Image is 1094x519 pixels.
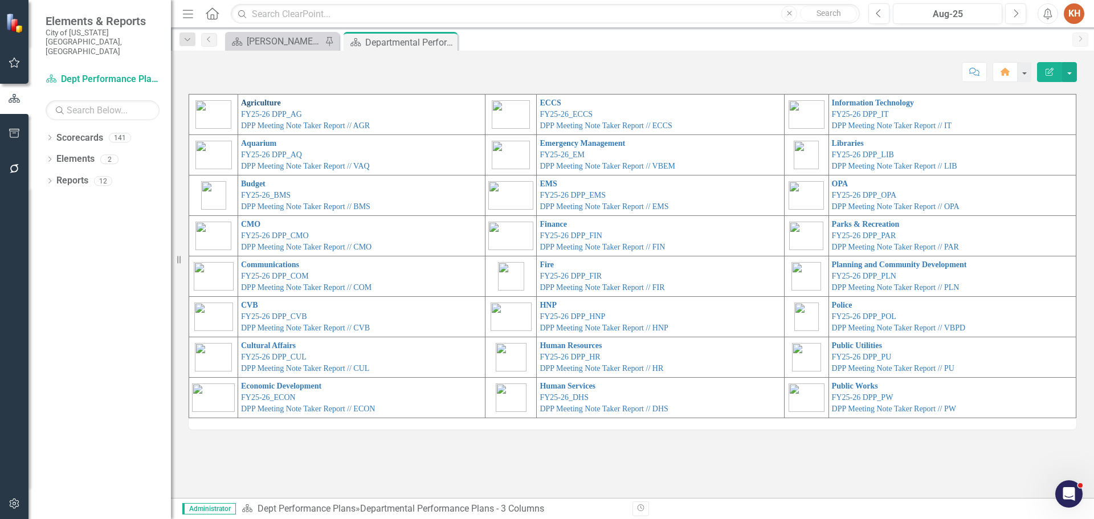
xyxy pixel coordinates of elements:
a: DPP Meeting Note Taker Report // ECON [241,404,375,413]
img: Housing%20&%20Neighborhood%20Preservation.png [491,303,532,331]
img: Finance.png [488,222,533,250]
span: Elements & Reports [46,14,160,28]
a: Elements [56,153,95,166]
a: DPP Meeting Note Taker Report // VBEM [540,162,675,170]
a: CMO [241,220,260,228]
a: DPP Meeting Note Taker Report // HNP [540,324,668,332]
a: Budget [241,179,266,188]
a: DPP Meeting Note Taker Report // LIB [832,162,957,170]
a: DPP Meeting Note Taker Report // VAQ [241,162,370,170]
a: FY25-26 DPP_EMS [540,191,606,199]
a: FY25-26 DPP_CVB [241,312,307,321]
a: EMS [540,179,557,188]
a: FY25-26 DPP_OPA [832,191,896,199]
div: Departmental Performance Plans - 3 Columns [360,503,544,514]
div: 141 [109,133,131,142]
button: Aug-25 [893,3,1002,24]
img: Emergency%20Communications%20&%20Citizen%20Services.png [492,100,530,129]
a: FY25-26 DPP_PAR [832,231,896,240]
a: FY25-26 DPP_HR [540,353,600,361]
a: DPP Meeting Note Taker Report // OPA [832,202,960,211]
a: DPP Meeting Note Taker Report // FIR [540,283,664,292]
div: Aug-25 [897,7,998,21]
a: FY25-26 DPP_POL [832,312,896,321]
img: Planning%20&%20Community%20Development.png [791,262,821,291]
img: Human%20Resources.png [496,343,526,371]
a: Dept Performance Plans [46,73,160,86]
img: Aquarium.png [195,141,232,169]
a: Aquarium [241,139,276,148]
a: Human Services [540,382,595,390]
a: Fire [540,260,554,269]
a: Agriculture [241,99,281,107]
iframe: Intercom live chat [1055,480,1083,508]
a: DPP Meeting Note Taker Report // HR [540,364,663,373]
a: DPP Meeting Note Taker Report // CVB [241,324,370,332]
a: FY25-26 DPP_LIB [832,150,894,159]
input: Search ClearPoint... [231,4,860,24]
a: FY25-26_DHS [540,393,589,402]
img: Fire.png [498,262,524,291]
img: City%20Manager's%20Office.png [195,222,231,250]
a: Public Works [832,382,878,390]
a: FY25-26 DPP_PLN [832,272,896,280]
a: FY25-26 DPP_PU [832,353,892,361]
div: » [242,502,624,516]
img: Libraries.png [794,141,819,169]
img: Communications.png [194,262,234,291]
a: FY25-26_EM [540,150,585,159]
a: Scorecards [56,132,103,145]
a: Dept Performance Plans [258,503,356,514]
a: FY25-26 DPP_IT [832,110,889,118]
span: Search [817,9,841,18]
button: KH [1064,3,1084,24]
a: DPP Meeting Note Taker Report // FIN [540,243,665,251]
a: FY25-26 DPP_CMO [241,231,309,240]
div: [PERSON_NAME]'s Home [247,34,322,48]
a: DPP Meeting Note Taker Report // CUL [241,364,369,373]
a: Reports [56,174,88,187]
a: DPP Meeting Note Taker Report // DHS [540,404,668,413]
a: Finance [540,220,566,228]
img: Public%20Utilities.png [792,343,821,371]
a: FY25-26_BMS [241,191,291,199]
a: DPP Meeting Note Taker Report // ECCS [540,121,672,130]
img: Office%20of%20Performance%20&%20Accountability.png [789,181,824,210]
a: FY25-26 DPP_FIR [540,272,602,280]
img: Police.png [794,303,819,331]
a: FY25-26 DPP_PW [832,393,893,402]
a: CVB [241,301,258,309]
a: HNP [540,301,557,309]
a: Planning and Community Development [832,260,967,269]
a: FY25-26 DPP_CUL [241,353,307,361]
a: Public Utilities [832,341,882,350]
a: FY25-26 DPP_HNP [540,312,605,321]
img: Economic%20Development.png [192,383,235,412]
a: FY25-26_ECON [241,393,296,402]
a: FY25-26 DPP_AQ [241,150,302,159]
img: Public%20Works.png [789,383,824,412]
img: IT%20Logo.png [789,100,824,129]
img: Budget.png [201,181,226,210]
a: Cultural Affairs [241,341,296,350]
img: Cultural%20Affairs.png [195,343,232,371]
a: FY25-26 DPP_FIN [540,231,602,240]
div: 12 [94,176,112,186]
div: Departmental Performance Plans - 3 Columns [365,35,455,50]
a: DPP Meeting Note Taker Report // CMO [241,243,372,251]
span: Administrator [182,503,236,514]
a: Libraries [832,139,864,148]
a: DPP Meeting Note Taker Report // AGR [241,121,370,130]
a: Human Resources [540,341,602,350]
a: FY25-26 DPP_AG [241,110,302,118]
a: Economic Development [241,382,321,390]
div: 2 [100,154,119,164]
a: Communications [241,260,299,269]
img: Convention%20&%20Visitors%20Bureau.png [194,303,233,331]
img: ClearPoint Strategy [6,13,26,33]
a: Emergency Management [540,139,625,148]
a: OPA [832,179,848,188]
input: Search Below... [46,100,160,120]
a: [PERSON_NAME]'s Home [228,34,322,48]
a: DPP Meeting Note Taker Report // COM [241,283,372,292]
